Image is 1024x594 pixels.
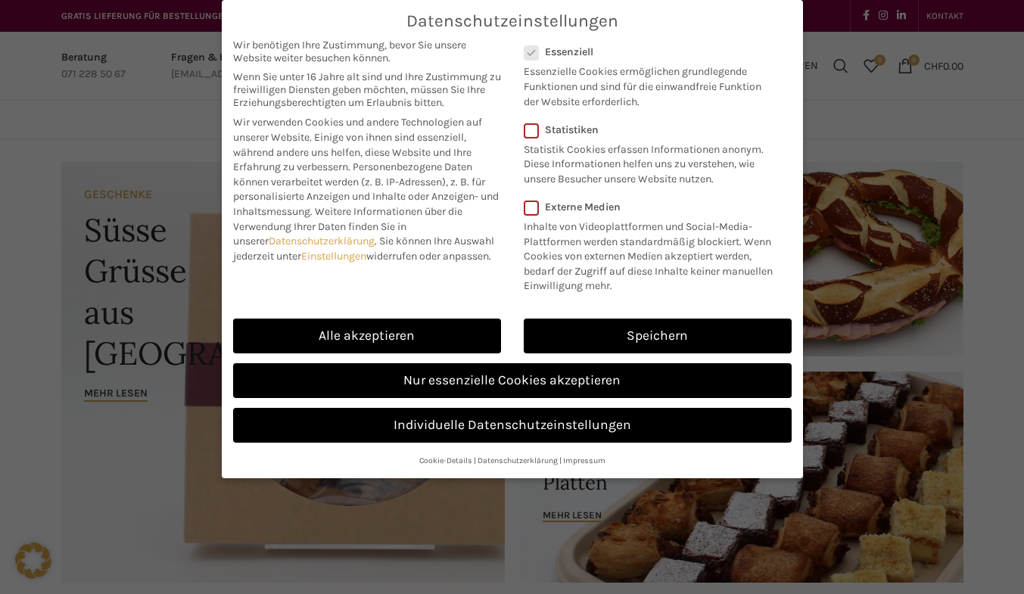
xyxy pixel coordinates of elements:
[233,39,501,64] span: Wir benötigen Ihre Zustimmung, bevor Sie unsere Website weiter besuchen können.
[301,250,366,263] a: Einstellungen
[233,363,792,398] a: Nur essenzielle Cookies akzeptieren
[524,213,782,294] p: Inhalte von Videoplattformen und Social-Media-Plattformen werden standardmäßig blockiert. Wenn Co...
[269,235,375,247] a: Datenschutzerklärung
[233,70,501,109] span: Wenn Sie unter 16 Jahre alt sind und Ihre Zustimmung zu freiwilligen Diensten geben möchten, müss...
[478,456,558,465] a: Datenschutzerklärung
[563,456,605,465] a: Impressum
[233,160,499,218] span: Personenbezogene Daten können verarbeitet werden (z. B. IP-Adressen), z. B. für personalisierte A...
[524,319,792,353] a: Speichern
[524,58,772,109] p: Essenzielle Cookies ermöglichen grundlegende Funktionen und sind für die einwandfreie Funktion de...
[524,201,782,213] label: Externe Medien
[524,136,772,187] p: Statistik Cookies erfassen Informationen anonym. Diese Informationen helfen uns zu verstehen, wie...
[233,235,494,263] span: Sie können Ihre Auswahl jederzeit unter widerrufen oder anpassen.
[233,116,482,173] span: Wir verwenden Cookies und andere Technologien auf unserer Website. Einige von ihnen sind essenzie...
[419,456,472,465] a: Cookie-Details
[524,123,772,136] label: Statistiken
[524,45,772,58] label: Essenziell
[233,408,792,443] a: Individuelle Datenschutzeinstellungen
[233,205,462,247] span: Weitere Informationen über die Verwendung Ihrer Daten finden Sie in unserer .
[233,319,501,353] a: Alle akzeptieren
[406,11,618,31] span: Datenschutzeinstellungen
